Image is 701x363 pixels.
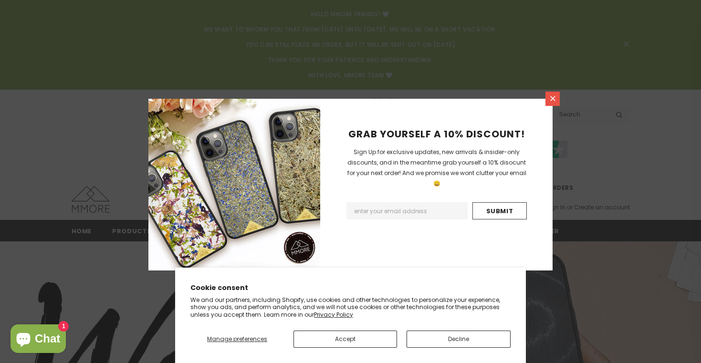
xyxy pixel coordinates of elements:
span: Manage preferences [207,335,267,343]
span: GRAB YOURSELF A 10% DISCOUNT! [348,127,525,141]
input: Email Address [346,202,468,219]
button: Manage preferences [190,331,284,348]
p: We and our partners, including Shopify, use cookies and other technologies to personalize your ex... [190,296,511,319]
inbox-online-store-chat: Shopify online store chat [8,324,69,355]
h2: Cookie consent [190,283,511,293]
span: Sign Up for exclusive updates, new arrivals & insider-only discounts, and in the meantime grab yo... [347,148,526,187]
a: Close [545,92,560,106]
input: Submit [472,202,527,219]
button: Accept [293,331,397,348]
button: Decline [407,331,510,348]
a: Privacy Policy [314,311,353,319]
